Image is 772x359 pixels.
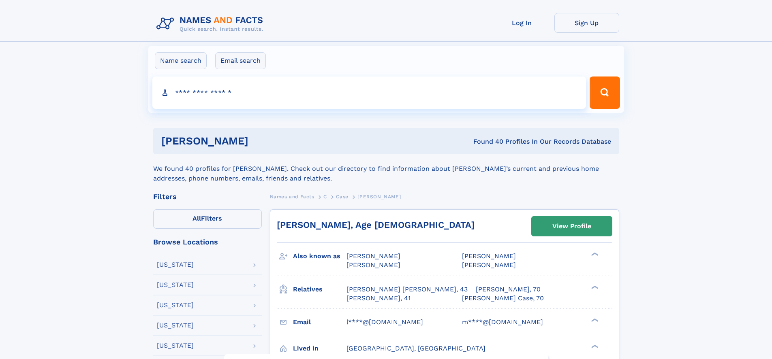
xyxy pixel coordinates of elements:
[346,261,400,269] span: [PERSON_NAME]
[155,52,207,69] label: Name search
[293,283,346,296] h3: Relatives
[336,191,348,202] a: Case
[589,344,599,349] div: ❯
[346,252,400,260] span: [PERSON_NAME]
[270,191,314,202] a: Names and Facts
[346,285,468,294] a: [PERSON_NAME] [PERSON_NAME], 43
[153,238,262,246] div: Browse Locations
[157,322,194,329] div: [US_STATE]
[157,342,194,349] div: [US_STATE]
[589,252,599,257] div: ❯
[490,13,554,33] a: Log In
[215,52,266,69] label: Email search
[554,13,619,33] a: Sign Up
[552,217,591,236] div: View Profile
[323,191,327,202] a: C
[589,285,599,290] div: ❯
[462,252,516,260] span: [PERSON_NAME]
[323,194,327,200] span: C
[293,249,346,263] h3: Also known as
[161,136,361,146] h1: [PERSON_NAME]
[153,209,262,229] label: Filters
[157,261,194,268] div: [US_STATE]
[152,76,586,109] input: search input
[590,76,620,109] button: Search Button
[476,285,541,294] a: [PERSON_NAME], 70
[357,194,401,200] span: [PERSON_NAME]
[336,194,348,200] span: Case
[293,315,346,329] h3: Email
[157,282,194,288] div: [US_STATE]
[462,261,516,269] span: [PERSON_NAME]
[277,220,475,230] a: [PERSON_NAME], Age [DEMOGRAPHIC_DATA]
[361,137,611,146] div: Found 40 Profiles In Our Records Database
[153,193,262,200] div: Filters
[462,294,544,303] a: [PERSON_NAME] Case, 70
[346,294,411,303] a: [PERSON_NAME], 41
[157,302,194,308] div: [US_STATE]
[346,344,485,352] span: [GEOGRAPHIC_DATA], [GEOGRAPHIC_DATA]
[293,342,346,355] h3: Lived in
[192,215,201,222] span: All
[589,317,599,323] div: ❯
[153,13,270,35] img: Logo Names and Facts
[532,217,612,236] a: View Profile
[153,154,619,183] div: We found 40 profiles for [PERSON_NAME]. Check out our directory to find information about [PERSON...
